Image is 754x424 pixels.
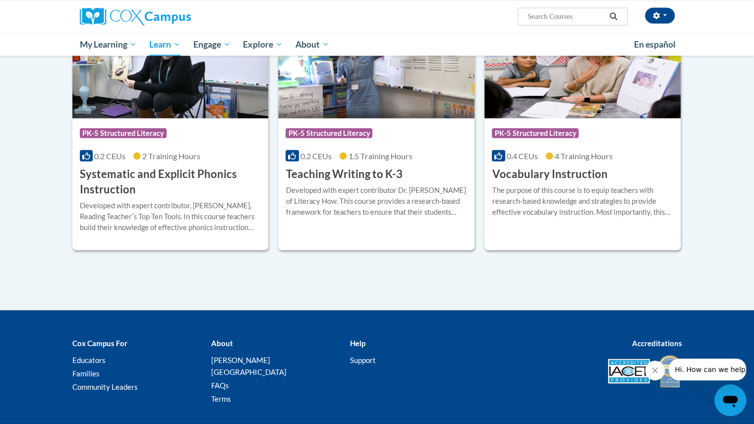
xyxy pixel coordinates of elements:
[714,384,746,416] iframe: Button to launch messaging window
[243,38,283,50] span: Explore
[608,359,650,383] img: Accredited IACET® Provider
[80,128,167,138] span: PK-5 Structured Literacy
[295,38,329,50] span: About
[526,10,606,22] input: Search Courses
[72,355,106,364] a: Educators
[492,128,579,138] span: PK-5 Structured Literacy
[645,361,665,380] iframe: Close message
[211,338,232,347] b: About
[349,338,365,347] b: Help
[286,128,372,138] span: PK-5 Structured Literacy
[300,151,332,160] span: 0.2 CEUs
[278,17,474,250] a: Course LogoPK-5 Structured Literacy0.2 CEUs1.5 Training Hours Teaching Writing to K-3Developed wi...
[632,338,682,347] b: Accreditations
[634,39,676,49] span: En español
[80,7,268,25] a: Cox Campus
[72,338,127,347] b: Cox Campus For
[628,34,682,55] a: En español
[187,33,237,56] a: Engage
[80,200,261,233] div: Developed with expert contributor, [PERSON_NAME], Reading Teacherʹs Top Ten Tools. In this course...
[286,166,402,182] h3: Teaching Writing to K-3
[349,355,375,364] a: Support
[286,184,467,217] div: Developed with expert contributor Dr. [PERSON_NAME] of Literacy How. This course provides a resea...
[645,7,675,23] button: Account Settings
[80,7,191,25] img: Cox Campus
[669,359,746,380] iframe: Message from company
[492,184,673,217] div: The purpose of this course is to equip teachers with research-based knowledge and strategies to p...
[211,394,231,403] a: Terms
[289,33,336,56] a: About
[657,354,682,388] img: IDA® Accredited
[211,355,286,376] a: [PERSON_NAME][GEOGRAPHIC_DATA]
[507,151,538,160] span: 0.4 CEUs
[278,17,474,118] img: Course Logo
[606,10,621,22] button: Search
[492,166,607,182] h3: Vocabulary Instruction
[72,368,100,377] a: Families
[348,151,412,160] span: 1.5 Training Hours
[555,151,613,160] span: 4 Training Hours
[79,38,136,50] span: My Learning
[484,17,681,118] img: Course Logo
[72,382,138,391] a: Community Leaders
[73,33,143,56] a: My Learning
[211,380,229,389] a: FAQs
[72,17,269,118] img: Course Logo
[94,151,125,160] span: 0.2 CEUs
[236,33,289,56] a: Explore
[142,151,200,160] span: 2 Training Hours
[193,38,231,50] span: Engage
[149,38,180,50] span: Learn
[6,7,80,15] span: Hi. How can we help?
[143,33,187,56] a: Learn
[65,33,690,56] div: Main menu
[80,166,261,197] h3: Systematic and Explicit Phonics Instruction
[484,17,681,250] a: Course LogoPK-5 Structured Literacy0.4 CEUs4 Training Hours Vocabulary InstructionThe purpose of ...
[72,17,269,250] a: Course LogoPK-5 Structured Literacy0.2 CEUs2 Training Hours Systematic and Explicit Phonics Instr...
